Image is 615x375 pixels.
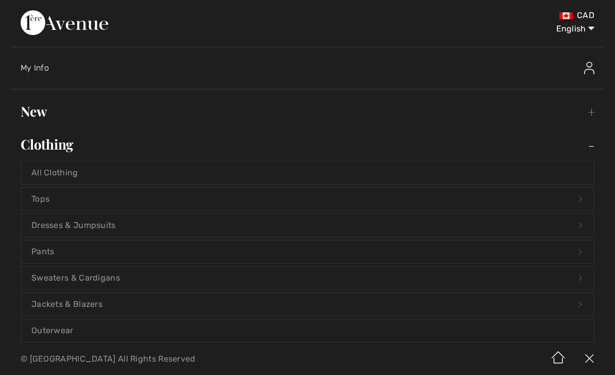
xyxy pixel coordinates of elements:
img: 1ère Avenue [21,10,108,35]
img: X [574,343,605,375]
a: Pants [21,240,594,263]
a: Jackets & Blazers [21,293,594,316]
div: CAD [362,10,594,21]
a: Dresses & Jumpsuits [21,214,594,237]
img: Home [543,343,574,375]
span: My Info [21,63,49,73]
p: © [GEOGRAPHIC_DATA] All Rights Reserved [21,355,362,363]
a: Clothing [10,133,605,156]
a: Outerwear [21,319,594,342]
a: Tops [21,188,594,210]
a: All Clothing [21,161,594,184]
a: Sweaters & Cardigans [21,267,594,289]
img: My Info [584,62,594,74]
a: New [10,100,605,123]
span: Help [24,7,45,17]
